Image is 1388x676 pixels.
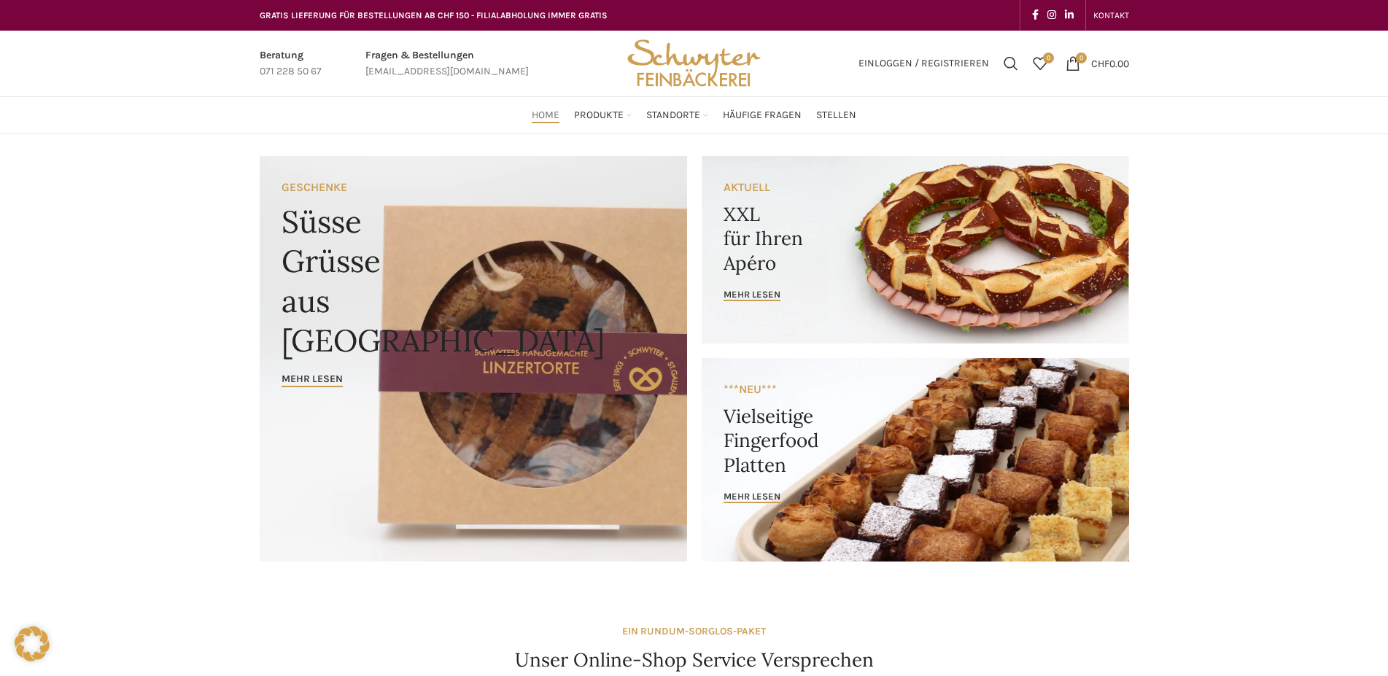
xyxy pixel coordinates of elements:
img: Bäckerei Schwyter [622,31,765,96]
a: Einloggen / Registrieren [851,49,996,78]
span: 0 [1043,53,1054,63]
a: Infobox link [260,47,322,80]
a: Produkte [574,101,632,130]
div: Meine Wunschliste [1026,49,1055,78]
span: CHF [1091,57,1109,69]
span: Häufige Fragen [723,109,802,123]
span: Home [532,109,559,123]
span: Produkte [574,109,624,123]
div: Main navigation [252,101,1136,130]
a: Häufige Fragen [723,101,802,130]
a: Instagram social link [1043,5,1061,26]
a: Infobox link [365,47,529,80]
a: Banner link [260,156,687,562]
a: Banner link [702,358,1129,562]
span: 0 [1076,53,1087,63]
span: Stellen [816,109,856,123]
strong: EIN RUNDUM-SORGLOS-PAKET [622,625,766,637]
span: GRATIS LIEFERUNG FÜR BESTELLUNGEN AB CHF 150 - FILIALABHOLUNG IMMER GRATIS [260,10,608,20]
a: 0 CHF0.00 [1058,49,1136,78]
span: Standorte [646,109,700,123]
span: Einloggen / Registrieren [858,58,989,69]
h4: Unser Online-Shop Service Versprechen [515,647,874,673]
a: Suchen [996,49,1026,78]
a: Linkedin social link [1061,5,1078,26]
a: Banner link [702,156,1129,343]
a: KONTAKT [1093,1,1129,30]
div: Secondary navigation [1086,1,1136,30]
a: Facebook social link [1028,5,1043,26]
span: KONTAKT [1093,10,1129,20]
a: 0 [1026,49,1055,78]
a: Site logo [622,56,765,69]
bdi: 0.00 [1091,57,1129,69]
a: Home [532,101,559,130]
a: Standorte [646,101,708,130]
a: Stellen [816,101,856,130]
